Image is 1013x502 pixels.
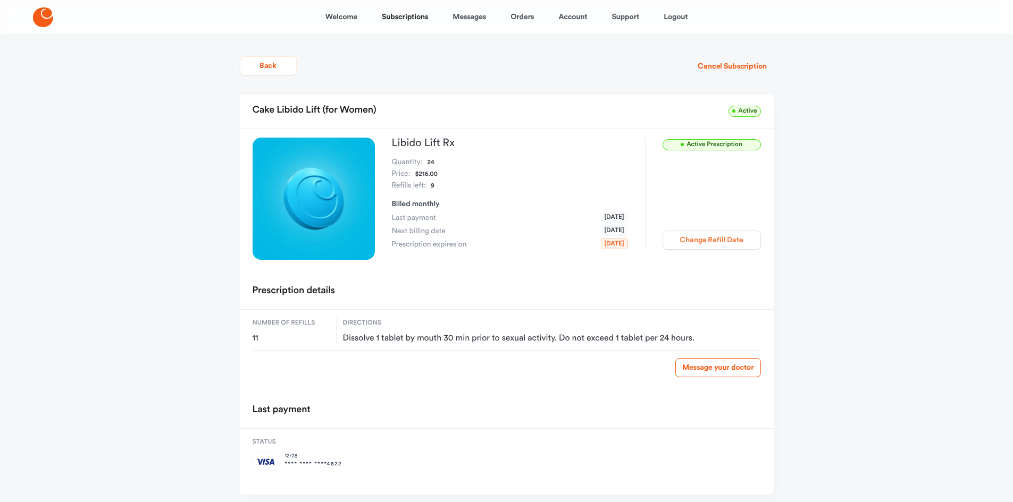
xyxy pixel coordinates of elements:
a: Orders [510,4,534,30]
dd: 24 [428,157,434,168]
a: Message your doctor [675,358,760,377]
dt: Quantity: [392,157,423,168]
a: Account [558,4,587,30]
span: [DATE] [601,238,628,249]
h2: Cake Libido Lift (for Women) [253,101,376,120]
dt: Refills left: [392,180,426,192]
a: Subscriptions [382,4,428,30]
h2: Last payment [253,401,311,420]
span: Last payment [392,212,436,223]
a: Logout [664,4,688,30]
span: Billed monthly [392,200,440,208]
span: Next billing date [392,226,446,236]
dd: 9 [431,180,434,192]
span: [DATE] [601,211,628,223]
h2: Prescription details [253,282,335,301]
span: Active Prescription [663,139,761,150]
button: Change Refill Date [663,231,761,250]
img: visa [253,452,280,471]
span: Dissolve 1 tablet by mouth 30 min prior to sexual activity. Do not exceed 1 tablet per 24 hours. [343,333,761,344]
button: Back [240,56,297,75]
img: Libido Lift Rx [253,138,375,260]
span: 12 / 28 [285,452,342,460]
span: Active [729,106,760,117]
span: Number of refills [253,318,330,328]
a: Messages [453,4,486,30]
span: Prescription expires on [392,239,467,250]
span: [DATE] [601,225,628,236]
span: 11 [253,333,330,344]
a: Support [612,4,639,30]
span: Directions [343,318,761,328]
span: Status [253,437,342,447]
dt: Price: [392,168,411,180]
a: Welcome [325,4,357,30]
dd: $216.00 [415,168,438,180]
h3: Libido Lift Rx [392,138,628,148]
button: Cancel Subscription [691,57,773,76]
